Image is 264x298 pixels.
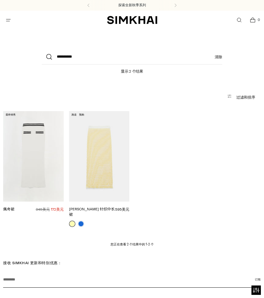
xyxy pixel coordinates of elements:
[215,55,222,59] font: 清除
[110,242,154,246] font: 您正在查看 2 个结果中的 1-2 个
[246,14,259,27] a: 打开购物车模式
[3,207,14,211] a: 佩奇裙
[2,14,15,27] button: 打开菜单模式
[9,91,256,104] button: 过滤和排序
[215,49,222,64] a: 清除
[233,14,245,27] a: 打开搜索模式
[258,18,260,22] font: 0
[255,278,261,281] font: 订阅
[118,3,146,8] a: 探索全新秋季系列
[121,69,143,74] font: 显示 2 个结果
[42,49,57,64] button: 搜索
[118,3,146,7] font: 探索全新秋季系列
[255,272,261,288] button: 订阅
[107,16,157,25] a: 辛凯
[69,207,115,217] a: [PERSON_NAME] 针织中长裙
[3,261,62,265] font: 接收 SIMKHAI 更新和特别优惠：
[236,95,255,100] font: 过滤和排序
